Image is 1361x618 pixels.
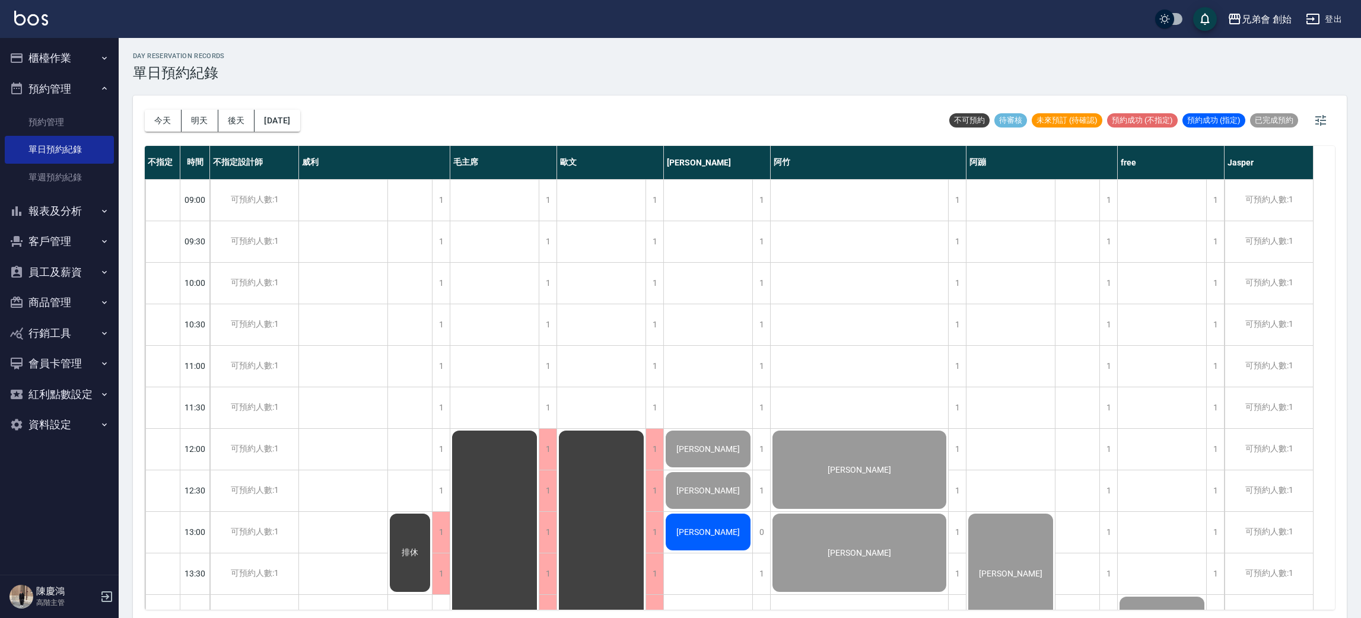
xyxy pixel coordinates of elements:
div: 1 [948,221,966,262]
div: 1 [1099,553,1117,594]
div: 威利 [299,146,450,179]
div: 1 [1099,429,1117,470]
div: 1 [1099,304,1117,345]
div: 1 [1099,470,1117,511]
div: 可預約人數:1 [1225,429,1313,470]
div: 1 [948,304,966,345]
div: 10:00 [180,262,210,304]
div: 1 [539,263,557,304]
span: 預約成功 (指定) [1182,115,1245,126]
div: 1 [645,263,663,304]
div: 11:30 [180,387,210,428]
span: [PERSON_NAME] [825,465,893,474]
div: 毛主席 [450,146,557,179]
h3: 單日預約紀錄 [133,65,225,81]
div: 可預約人數:1 [210,387,298,428]
img: Person [9,585,33,609]
div: 13:30 [180,553,210,594]
span: [PERSON_NAME] [674,486,742,495]
div: 1 [1206,304,1224,345]
div: 1 [1206,470,1224,511]
div: 1 [1206,346,1224,387]
span: 預約成功 (不指定) [1107,115,1178,126]
div: 1 [645,346,663,387]
div: 1 [539,387,557,428]
div: 1 [752,387,770,428]
div: 1 [1206,429,1224,470]
div: 1 [948,470,966,511]
img: Logo [14,11,48,26]
div: 1 [752,180,770,221]
div: 1 [948,512,966,553]
div: 0 [752,512,770,553]
div: 12:00 [180,428,210,470]
div: 1 [1206,512,1224,553]
div: 不指定 [145,146,180,179]
div: 可預約人數:1 [1225,304,1313,345]
div: 1 [1099,512,1117,553]
div: 1 [948,263,966,304]
div: 1 [539,553,557,594]
div: 可預約人數:1 [210,221,298,262]
div: 1 [539,512,557,553]
div: 1 [539,470,557,511]
div: 1 [539,221,557,262]
div: 1 [1206,221,1224,262]
div: 1 [432,346,450,387]
div: 1 [432,429,450,470]
div: 1 [752,346,770,387]
div: 1 [432,387,450,428]
button: 員工及薪資 [5,257,114,288]
div: 1 [1206,553,1224,594]
span: [PERSON_NAME] [977,569,1045,578]
button: 行銷工具 [5,318,114,349]
div: 1 [645,221,663,262]
p: 高階主管 [36,597,97,608]
div: free [1118,146,1225,179]
div: [PERSON_NAME] [664,146,771,179]
div: 1 [948,346,966,387]
div: 時間 [180,146,210,179]
div: 1 [432,512,450,553]
div: 1 [1099,221,1117,262]
div: 09:00 [180,179,210,221]
div: 可預約人數:1 [1225,470,1313,511]
div: 阿蹦 [966,146,1118,179]
div: 1 [752,470,770,511]
div: 1 [752,553,770,594]
div: 1 [948,429,966,470]
div: 1 [432,470,450,511]
div: 1 [645,180,663,221]
div: 可預約人數:1 [210,263,298,304]
button: 明天 [182,110,218,132]
button: [DATE] [255,110,300,132]
span: 已完成預約 [1250,115,1298,126]
div: 1 [752,429,770,470]
div: 1 [1206,387,1224,428]
div: 阿竹 [771,146,966,179]
div: 12:30 [180,470,210,511]
div: 1 [432,263,450,304]
div: 1 [645,553,663,594]
button: 會員卡管理 [5,348,114,379]
div: 10:30 [180,304,210,345]
div: 可預約人數:1 [1225,346,1313,387]
div: 1 [948,553,966,594]
div: 1 [948,387,966,428]
div: 1 [1099,346,1117,387]
div: 可預約人數:1 [210,429,298,470]
div: 1 [1099,263,1117,304]
button: 兄弟會 創始 [1223,7,1296,31]
div: 1 [539,304,557,345]
div: 1 [645,470,663,511]
span: 未來預訂 (待確認) [1032,115,1102,126]
button: 商品管理 [5,287,114,318]
span: [PERSON_NAME] [674,527,742,537]
div: 1 [1099,180,1117,221]
h2: day Reservation records [133,52,225,60]
div: 13:00 [180,511,210,553]
div: 09:30 [180,221,210,262]
div: 1 [1099,387,1117,428]
div: 可預約人數:1 [1225,180,1313,221]
div: 1 [645,512,663,553]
